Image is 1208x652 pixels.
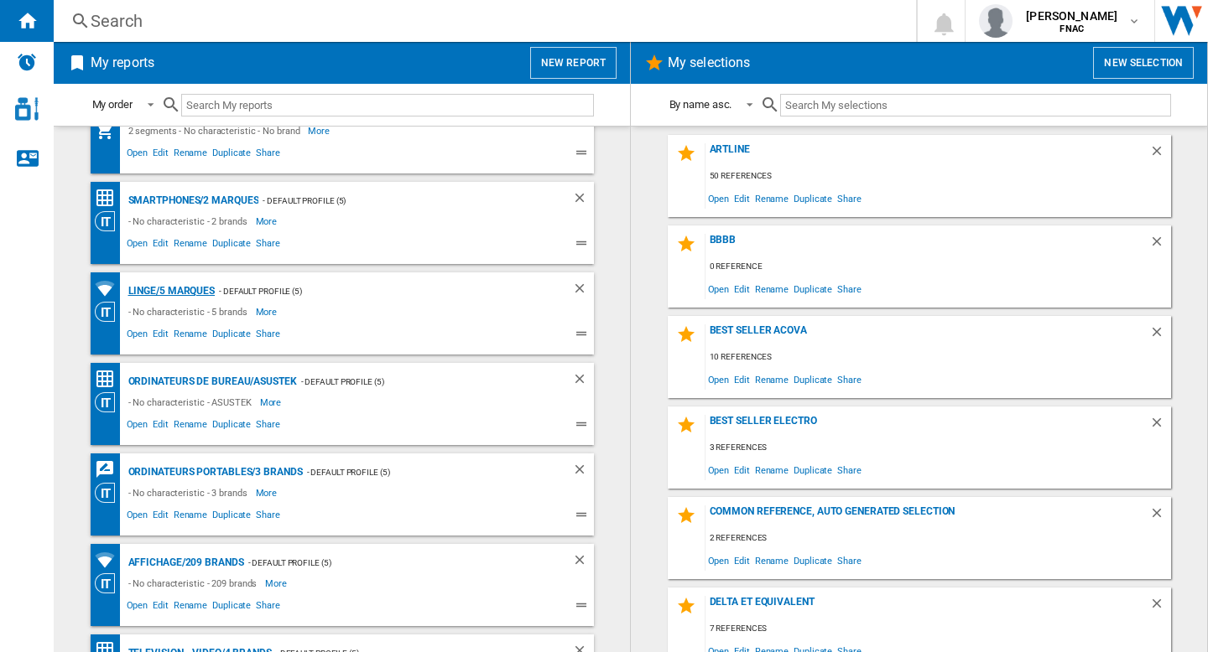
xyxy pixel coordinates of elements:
span: Duplicate [210,598,253,618]
div: Retailers coverage [95,278,124,299]
span: Duplicate [791,368,835,391]
span: More [256,302,280,322]
div: best seller Acova [706,324,1149,347]
span: Edit [732,549,752,572]
div: - Default profile (5) [244,552,539,573]
div: - Default profile (5) [303,462,539,483]
h2: My selections [664,47,753,79]
span: Open [706,187,732,210]
div: Delete [1149,143,1171,166]
span: Rename [752,368,791,391]
div: 10 references [706,347,1171,368]
span: Edit [150,417,171,437]
span: Rename [171,507,210,527]
span: Open [706,458,732,481]
span: More [260,392,284,412]
span: Open [706,368,732,391]
img: alerts-logo.svg [17,52,37,72]
div: Delete [1149,234,1171,256]
button: New selection [1093,47,1194,79]
span: More [256,211,280,231]
h2: My reports [87,47,158,79]
span: Rename [752,458,791,481]
div: Ordinateurs de bureau/ASUSTEK [124,371,297,392]
span: Duplicate [791,549,835,572]
div: My Assortment [95,121,124,141]
div: Retailers coverage [95,550,124,571]
div: - No characteristic - ASUSTEK [124,392,260,412]
span: Duplicate [210,326,253,346]
div: Category View [95,483,124,503]
div: Delete [1149,415,1171,437]
span: Open [124,326,151,346]
div: - Default profile (5) [297,371,539,392]
div: 2 references [706,528,1171,549]
div: 3 references [706,437,1171,458]
span: [PERSON_NAME] [1026,8,1117,24]
div: Delete [572,371,594,392]
div: - No characteristic - 5 brands [124,302,256,322]
div: Price Matrix [95,369,124,390]
span: Edit [150,235,171,256]
span: Edit [732,277,752,300]
div: Category View [95,392,124,412]
div: delta et equivalent [706,596,1149,618]
div: best seller electro [706,415,1149,437]
div: Delete [1149,596,1171,618]
div: Delete [572,552,594,573]
span: Duplicate [210,417,253,437]
div: - No characteristic - 2 brands [124,211,256,231]
span: More [308,121,332,141]
span: Share [253,598,283,618]
span: Rename [752,187,791,210]
div: By name asc. [669,98,732,111]
img: profile.jpg [979,4,1013,38]
span: Open [124,145,151,165]
span: Duplicate [791,187,835,210]
div: Category View [95,573,124,593]
span: Share [835,549,864,572]
span: Open [706,277,732,300]
span: Duplicate [791,458,835,481]
div: Delete [572,190,594,211]
span: Open [124,417,151,437]
span: Rename [171,417,210,437]
span: Share [835,458,864,481]
div: 50 references [706,166,1171,187]
div: REVIEWS Matrix [95,459,124,480]
b: FNAC [1060,23,1084,34]
div: Category View [95,302,124,322]
div: artline [706,143,1149,166]
div: Delete [1149,505,1171,528]
span: Open [124,598,151,618]
span: Rename [171,326,210,346]
div: 7 references [706,618,1171,639]
span: Share [253,326,283,346]
span: Rename [752,549,791,572]
div: Ordinateurs portables/3 brands [124,462,303,483]
div: 0 reference [706,256,1171,277]
div: Category View [95,211,124,231]
span: Rename [171,145,210,165]
span: Share [253,235,283,256]
span: Share [835,368,864,391]
span: Duplicate [210,145,253,165]
div: Search [91,9,872,33]
input: Search My reports [181,94,594,116]
span: Open [124,235,151,256]
span: More [256,483,280,503]
div: Common reference, auto generated selection [706,505,1149,528]
div: Delete [1149,324,1171,347]
span: Open [706,549,732,572]
div: Smartphones/2 marques [124,190,259,211]
div: - Default profile (5) [215,281,538,302]
span: Edit [732,187,752,210]
div: Price Matrix [95,188,124,209]
span: Edit [150,145,171,165]
span: Edit [150,598,171,618]
span: Edit [732,368,752,391]
span: Duplicate [210,235,253,256]
span: Share [253,507,283,527]
span: Duplicate [210,507,253,527]
span: Edit [150,507,171,527]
